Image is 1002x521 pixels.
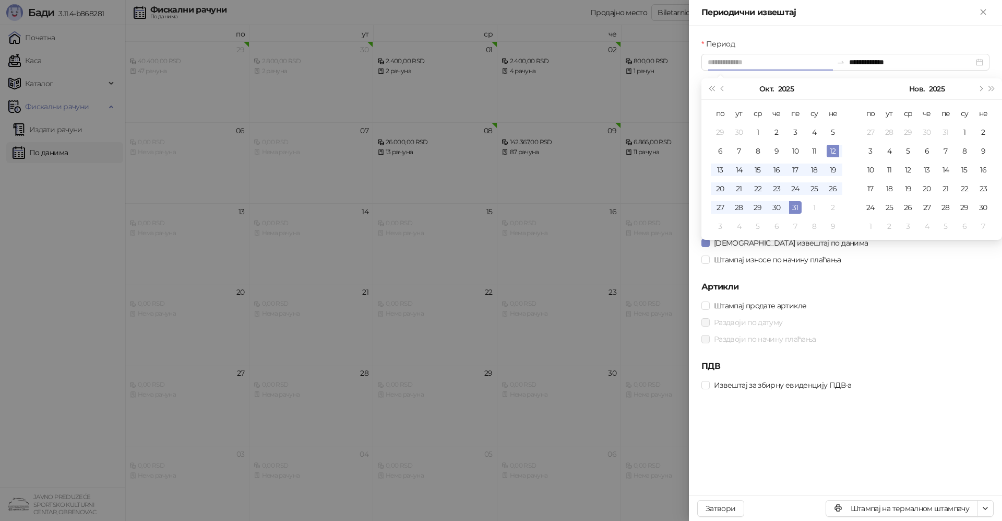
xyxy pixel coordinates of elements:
td: 2025-11-21 [936,179,955,198]
div: 1 [864,220,877,233]
div: 9 [770,145,783,157]
div: 6 [958,220,971,233]
span: swap-right [837,58,845,66]
div: 30 [977,201,989,214]
div: 23 [770,182,783,195]
div: 2 [977,126,989,138]
div: 31 [939,126,952,138]
td: 2025-10-02 [767,123,786,142]
div: 17 [789,164,802,176]
div: 6 [714,145,726,157]
td: 2025-11-04 [880,142,899,160]
div: 24 [789,182,802,195]
td: 2025-10-28 [730,198,748,217]
div: 14 [939,164,952,176]
td: 2025-10-31 [786,198,805,217]
div: 3 [864,145,877,157]
td: 2025-10-25 [805,179,824,198]
div: 14 [733,164,745,176]
button: Претходна година (Control + left) [706,78,717,99]
div: 18 [808,164,820,176]
td: 2025-10-06 [711,142,730,160]
th: че [767,104,786,123]
div: 19 [902,182,914,195]
div: 24 [864,201,877,214]
td: 2025-12-02 [880,217,899,236]
div: 6 [770,220,783,233]
div: 3 [714,220,726,233]
td: 2025-10-08 [748,142,767,160]
td: 2025-11-24 [861,198,880,217]
div: 6 [921,145,933,157]
td: 2025-11-26 [899,198,917,217]
td: 2025-11-02 [824,198,842,217]
button: Следећи месец (PageDown) [974,78,986,99]
td: 2025-10-01 [748,123,767,142]
th: су [955,104,974,123]
div: 19 [827,164,839,176]
div: 4 [921,220,933,233]
button: Close [977,6,989,19]
div: 8 [958,145,971,157]
td: 2025-10-17 [786,160,805,179]
th: ср [899,104,917,123]
td: 2025-11-05 [748,217,767,236]
span: Раздвоји по начину плаћања [710,333,820,345]
td: 2025-10-03 [786,123,805,142]
div: 4 [733,220,745,233]
td: 2025-11-15 [955,160,974,179]
td: 2025-11-01 [955,123,974,142]
div: 5 [751,220,764,233]
th: не [974,104,993,123]
td: 2025-12-03 [899,217,917,236]
div: 5 [827,126,839,138]
td: 2025-11-03 [861,142,880,160]
td: 2025-10-05 [824,123,842,142]
td: 2025-11-25 [880,198,899,217]
div: 27 [921,201,933,214]
button: Изабери годину [929,78,945,99]
div: 9 [977,145,989,157]
input: Период [708,56,832,68]
span: Штампај продате артикле [710,300,810,311]
td: 2025-10-20 [711,179,730,198]
td: 2025-11-09 [974,142,993,160]
div: 25 [808,182,820,195]
td: 2025-10-11 [805,142,824,160]
td: 2025-11-22 [955,179,974,198]
td: 2025-10-10 [786,142,805,160]
button: Изабери месец [909,78,924,99]
span: to [837,58,845,66]
td: 2025-11-17 [861,179,880,198]
td: 2025-10-14 [730,160,748,179]
td: 2025-11-23 [974,179,993,198]
div: 15 [958,164,971,176]
button: Штампај на термалном штампачу [826,500,977,517]
span: Раздвоји по датуму [710,317,786,328]
td: 2025-10-30 [917,123,936,142]
h5: Артикли [701,281,989,293]
td: 2025-10-15 [748,160,767,179]
div: 1 [751,126,764,138]
td: 2025-11-04 [730,217,748,236]
div: 7 [789,220,802,233]
div: 27 [714,201,726,214]
td: 2025-11-07 [786,217,805,236]
td: 2025-11-09 [824,217,842,236]
div: 29 [958,201,971,214]
div: 12 [902,164,914,176]
div: 20 [921,182,933,195]
div: 7 [733,145,745,157]
div: 26 [827,182,839,195]
td: 2025-11-18 [880,179,899,198]
div: 29 [751,201,764,214]
td: 2025-10-29 [899,123,917,142]
td: 2025-10-28 [880,123,899,142]
div: 22 [751,182,764,195]
button: Претходни месец (PageUp) [717,78,729,99]
th: пе [786,104,805,123]
td: 2025-10-27 [711,198,730,217]
div: 10 [789,145,802,157]
td: 2025-11-08 [955,142,974,160]
div: 5 [939,220,952,233]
